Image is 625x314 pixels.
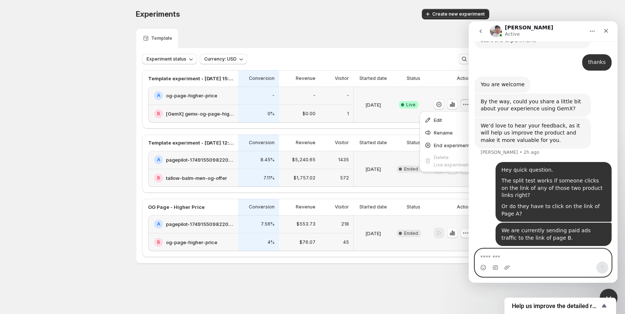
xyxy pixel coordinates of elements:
button: Edit [422,114,514,126]
span: End experiment [434,142,470,148]
h2: og-page-higher-price [166,239,217,246]
h2: B [157,175,160,181]
p: 4% [267,239,275,245]
p: Template experiment - [DATE] 12:26:12 [148,139,234,146]
button: Currency: USD [200,54,247,64]
span: Help us improve the detailed report for A/B campaigns [512,302,600,310]
p: Visitor [335,140,349,146]
iframe: Intercom live chat [469,21,618,283]
p: Conversion [249,140,275,146]
p: 7.11% [263,175,275,181]
p: Status [407,75,420,81]
p: 572 [340,175,349,181]
p: Template [151,35,172,41]
p: Revenue [296,204,315,210]
button: End experiment [422,139,514,151]
h2: B [157,239,160,245]
h2: A [157,221,160,227]
button: Rename [422,126,514,138]
h2: og-page-higher-price [166,92,217,99]
h2: A [157,93,160,98]
p: - [272,93,275,98]
span: Live [406,102,416,108]
p: Status [407,204,420,210]
span: Experiment status [147,56,186,62]
p: Conversion [249,204,275,210]
p: Status [407,140,420,146]
p: OG Page - Higher Price [148,203,205,211]
p: Started date [359,140,387,146]
p: - [347,93,349,98]
p: [DATE] [365,230,381,237]
p: 218 [341,221,349,227]
p: Started date [359,75,387,81]
p: 7.56% [261,221,275,227]
p: Started date [359,204,387,210]
p: [DATE] [365,101,381,109]
h2: B [157,111,160,117]
div: Delete [434,153,512,161]
p: Revenue [296,140,315,146]
p: Conversion [249,75,275,81]
p: $1,757.02 [294,175,315,181]
h2: pagepilot-1749155098220-358935 [166,156,234,164]
p: 0% [267,111,275,117]
span: Experiments [136,10,180,19]
span: Currency: USD [204,56,237,62]
span: Edit [434,117,442,123]
p: 1 [347,111,349,117]
p: Revenue [296,75,315,81]
span: Rename [434,130,453,136]
p: $5,240.65 [292,157,315,163]
h2: pagepilot-1749155098220-358935 [166,220,234,228]
p: 1435 [338,157,349,163]
span: Create new experiment [432,11,485,17]
p: Action [457,204,471,210]
p: Action [457,75,471,81]
h2: A [157,157,160,163]
iframe: Intercom live chat [600,289,618,307]
p: - [313,93,315,98]
button: Create new experiment [422,9,489,19]
span: Ended [404,230,418,236]
p: $76.07 [299,239,315,245]
button: Show survey - Help us improve the detailed report for A/B campaigns [512,301,609,310]
p: Template experiment - [DATE] 15:25:13 [148,75,234,82]
p: [DATE] [365,165,381,173]
p: $0.00 [302,111,315,117]
p: Visitor [335,204,349,210]
h2: tallow-balm-men-og-offer [166,174,227,182]
button: Experiment status [142,54,197,64]
p: $553.73 [297,221,315,227]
